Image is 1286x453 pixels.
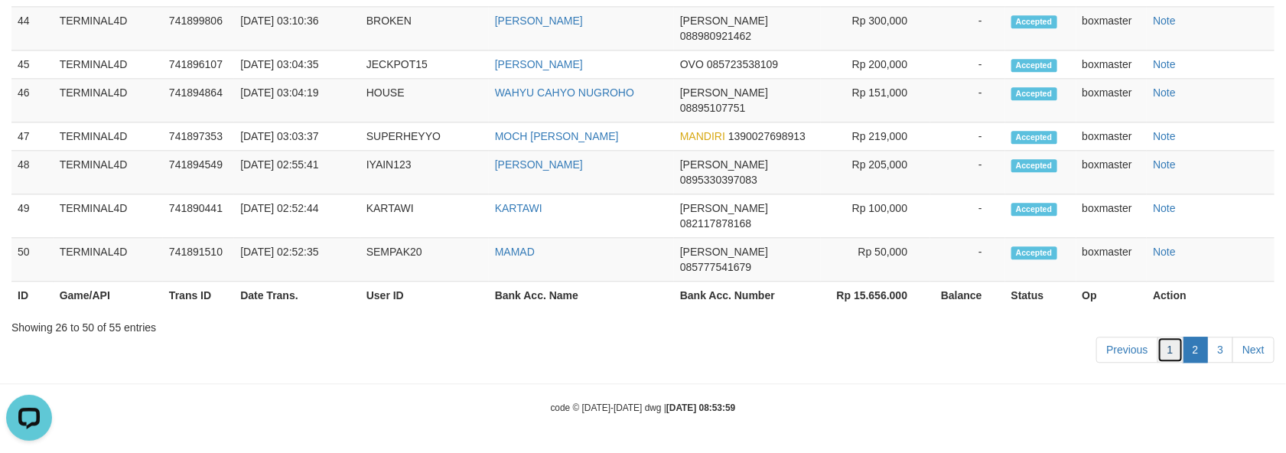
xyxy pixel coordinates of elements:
[11,122,54,151] td: 47
[1153,130,1176,142] a: Note
[1011,159,1057,172] span: Accepted
[360,238,489,282] td: SEMPAK20
[1153,202,1176,214] a: Note
[1011,246,1057,259] span: Accepted
[1076,282,1148,310] th: Op
[360,151,489,194] td: IYAIN123
[821,194,931,238] td: Rp 100,000
[360,122,489,151] td: SUPERHEYYO
[1011,87,1057,100] span: Accepted
[495,246,535,258] a: MAMAD
[495,130,619,142] a: MOCH [PERSON_NAME]
[1096,337,1157,363] a: Previous
[1147,282,1275,310] th: Action
[930,194,1004,238] td: -
[11,194,54,238] td: 49
[821,79,931,122] td: Rp 151,000
[234,238,360,282] td: [DATE] 02:52:35
[163,7,234,51] td: 741899806
[680,30,751,42] span: Copy 088980921462 to clipboard
[680,86,768,99] span: [PERSON_NAME]
[680,246,768,258] span: [PERSON_NAME]
[1005,282,1076,310] th: Status
[680,58,704,70] span: OVO
[821,7,931,51] td: Rp 300,000
[821,238,931,282] td: Rp 50,000
[930,79,1004,122] td: -
[495,58,583,70] a: [PERSON_NAME]
[1076,194,1148,238] td: boxmaster
[1076,238,1148,282] td: boxmaster
[930,51,1004,79] td: -
[680,158,768,171] span: [PERSON_NAME]
[680,174,757,186] span: Copy 0895330397083 to clipboard
[54,238,163,282] td: TERMINAL4D
[680,261,751,273] span: Copy 085777541679 to clipboard
[495,158,583,171] a: [PERSON_NAME]
[54,79,163,122] td: TERMINAL4D
[821,122,931,151] td: Rp 219,000
[495,202,542,214] a: KARTAWI
[11,238,54,282] td: 50
[360,194,489,238] td: KARTAWI
[11,7,54,51] td: 44
[1183,337,1209,363] a: 2
[680,130,725,142] span: MANDIRI
[360,79,489,122] td: HOUSE
[1153,15,1176,27] a: Note
[54,51,163,79] td: TERMINAL4D
[163,79,234,122] td: 741894864
[930,151,1004,194] td: -
[234,51,360,79] td: [DATE] 03:04:35
[1153,158,1176,171] a: Note
[11,282,54,310] th: ID
[234,7,360,51] td: [DATE] 03:10:36
[1207,337,1233,363] a: 3
[680,102,746,114] span: Copy 08895107751 to clipboard
[1232,337,1275,363] a: Next
[1011,15,1057,28] span: Accepted
[930,282,1004,310] th: Balance
[234,79,360,122] td: [DATE] 03:04:19
[680,202,768,214] span: [PERSON_NAME]
[6,6,52,52] button: Open LiveChat chat widget
[1011,59,1057,72] span: Accepted
[360,7,489,51] td: BROKEN
[930,7,1004,51] td: -
[163,194,234,238] td: 741890441
[163,122,234,151] td: 741897353
[930,238,1004,282] td: -
[1153,86,1176,99] a: Note
[1153,58,1176,70] a: Note
[54,122,163,151] td: TERMINAL4D
[707,58,778,70] span: Copy 085723538109 to clipboard
[234,194,360,238] td: [DATE] 02:52:44
[821,151,931,194] td: Rp 205,000
[1157,337,1183,363] a: 1
[54,194,163,238] td: TERMINAL4D
[1076,122,1148,151] td: boxmaster
[163,238,234,282] td: 741891510
[54,151,163,194] td: TERMINAL4D
[11,51,54,79] td: 45
[1011,203,1057,216] span: Accepted
[1076,151,1148,194] td: boxmaster
[495,15,583,27] a: [PERSON_NAME]
[234,282,360,310] th: Date Trans.
[11,79,54,122] td: 46
[360,51,489,79] td: JECKPOT15
[234,122,360,151] td: [DATE] 03:03:37
[1076,7,1148,51] td: boxmaster
[680,15,768,27] span: [PERSON_NAME]
[489,282,674,310] th: Bank Acc. Name
[234,151,360,194] td: [DATE] 02:55:41
[163,51,234,79] td: 741896107
[1153,246,1176,258] a: Note
[360,282,489,310] th: User ID
[674,282,821,310] th: Bank Acc. Number
[11,314,1275,335] div: Showing 26 to 50 of 55 entries
[1076,79,1148,122] td: boxmaster
[163,151,234,194] td: 741894549
[930,122,1004,151] td: -
[821,51,931,79] td: Rp 200,000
